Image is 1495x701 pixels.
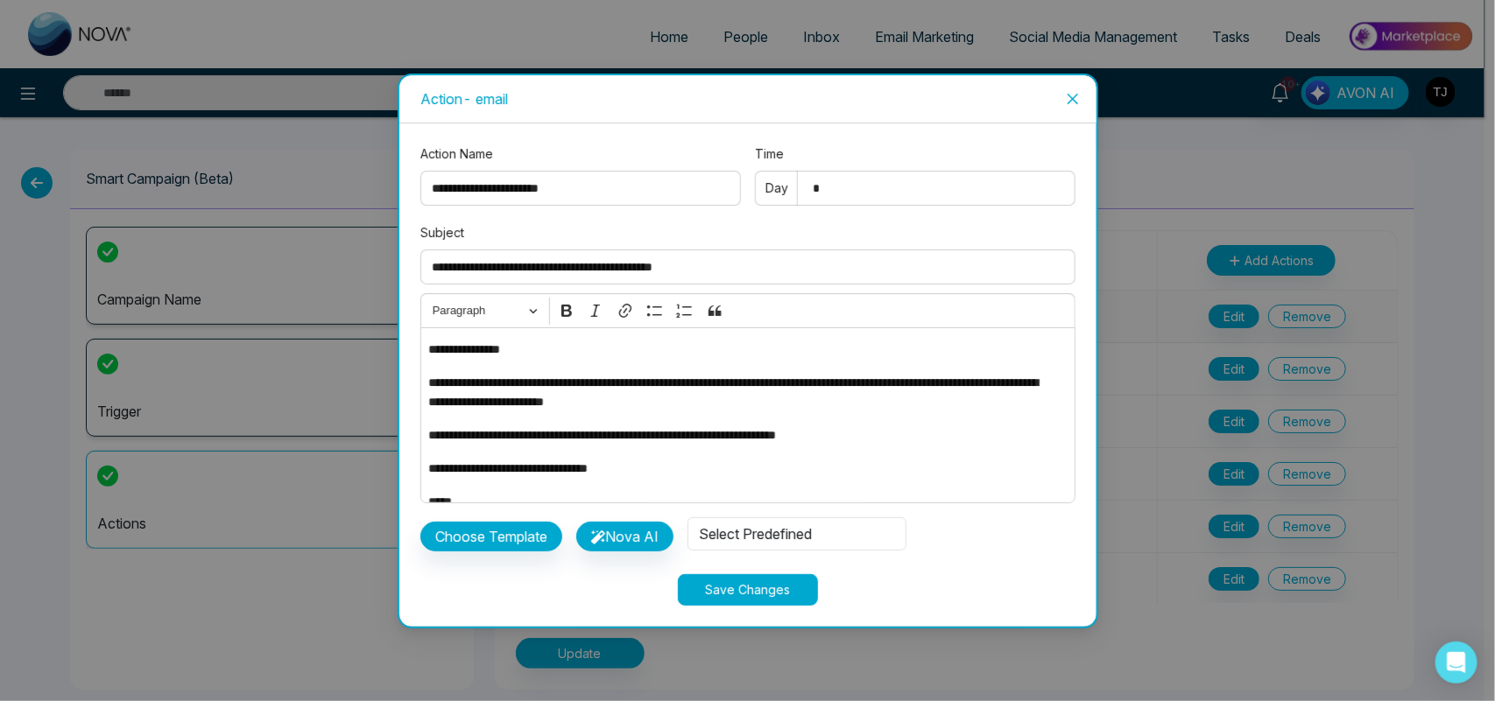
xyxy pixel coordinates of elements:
[420,327,1075,503] div: Editor editing area: main
[432,300,523,321] span: Paragraph
[678,573,818,605] button: Save Changes
[420,144,741,164] label: Action Name
[420,89,1075,109] div: Action - email
[420,293,1075,327] div: Editor toolbar
[688,517,906,550] div: Select Predefined
[1435,641,1477,683] div: Open Intercom Messenger
[765,179,788,198] span: Day
[1066,92,1080,106] span: close
[755,144,1075,164] label: Time
[420,223,1075,242] label: Subject
[1049,75,1097,123] button: Close
[424,298,545,325] button: Paragraph
[420,521,562,550] button: Choose Template
[576,521,673,550] button: Nova AI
